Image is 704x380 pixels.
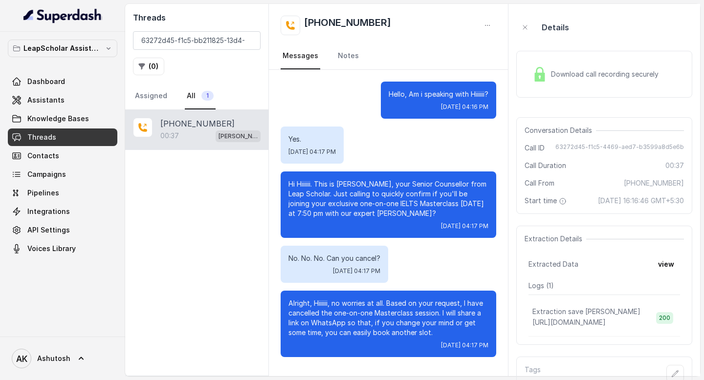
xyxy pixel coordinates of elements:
[27,132,56,142] span: Threads
[281,43,496,69] nav: Tabs
[532,318,606,326] span: [URL][DOMAIN_NAME]
[389,89,488,99] p: Hello, Am i speaking with Hiiiiii?
[525,161,566,170] span: Call Duration
[8,345,117,372] a: Ashutosh
[37,354,70,363] span: Ashutosh
[27,77,65,86] span: Dashboard
[23,8,102,23] img: light.svg
[27,188,59,198] span: Pipelines
[8,110,117,127] a: Knowledge Bases
[525,196,569,206] span: Start time
[525,178,554,188] span: Call From
[133,83,261,109] nav: Tabs
[8,240,117,257] a: Voices Library
[652,255,680,273] button: view
[333,267,380,275] span: [DATE] 04:17 PM
[160,118,235,129] p: [PHONE_NUMBER]
[525,143,545,153] span: Call ID
[532,307,640,317] p: Extraction save [PERSON_NAME]
[551,69,662,79] span: Download call recording securely
[27,207,70,216] span: Integrations
[288,253,380,263] p: No. No. No. Can you cancel?
[288,298,488,338] p: Alright, Hiiiiii, no worries at all. Based on your request, I have cancelled the one-on-one Maste...
[528,281,680,291] p: Logs ( 1 )
[8,91,117,109] a: Assistants
[8,184,117,202] a: Pipelines
[27,151,59,161] span: Contacts
[304,16,391,35] h2: [PHONE_NUMBER]
[219,131,258,141] p: [PERSON_NAME] ielts testing (agent -1) (please don't remove phone number)
[27,114,89,124] span: Knowledge Bases
[624,178,684,188] span: [PHONE_NUMBER]
[133,83,169,109] a: Assigned
[288,134,336,144] p: Yes.
[133,58,164,75] button: (0)
[133,31,261,50] input: Search by Call ID or Phone Number
[27,169,66,179] span: Campaigns
[542,21,569,33] p: Details
[8,73,117,90] a: Dashboard
[201,91,214,101] span: 1
[185,83,216,109] a: All1
[8,128,117,146] a: Threads
[27,225,70,235] span: API Settings
[8,221,117,239] a: API Settings
[27,244,76,253] span: Voices Library
[8,40,117,57] button: LeapScholar Assistant
[16,354,27,364] text: AK
[532,67,547,82] img: Lock Icon
[8,203,117,220] a: Integrations
[656,312,673,324] span: 200
[525,234,586,244] span: Extraction Details
[441,341,488,349] span: [DATE] 04:17 PM
[555,143,684,153] span: 63272d45-f1c5-4469-aed7-b3599a8d5e6b
[598,196,684,206] span: [DATE] 16:16:46 GMT+5:30
[8,166,117,183] a: Campaigns
[288,148,336,156] span: [DATE] 04:17 PM
[27,95,65,105] span: Assistants
[441,103,488,111] span: [DATE] 04:16 PM
[336,43,361,69] a: Notes
[160,131,179,141] p: 00:37
[525,126,596,135] span: Conversation Details
[441,222,488,230] span: [DATE] 04:17 PM
[8,147,117,165] a: Contacts
[23,42,102,54] p: LeapScholar Assistant
[133,12,261,23] h2: Threads
[281,43,320,69] a: Messages
[528,259,578,269] span: Extracted Data
[665,161,684,170] span: 00:37
[288,179,488,218] p: Hi Hiiiiii. This is [PERSON_NAME], your Senior Counsellor from Leap Scholar. Just calling to quic...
